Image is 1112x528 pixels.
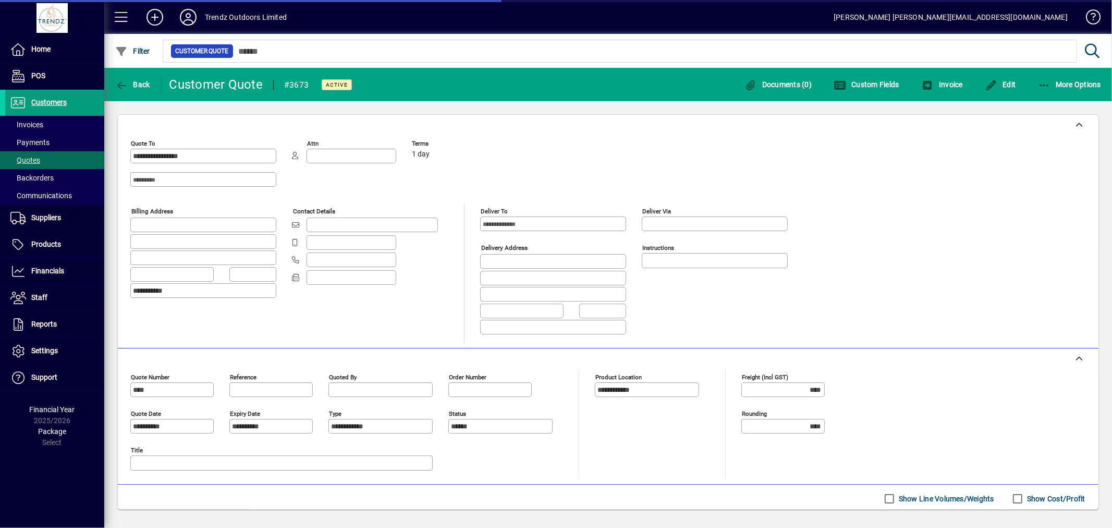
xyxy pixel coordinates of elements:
[742,410,767,417] mat-label: Rounding
[5,258,104,284] a: Financials
[10,156,40,164] span: Quotes
[5,63,104,89] a: POS
[831,75,902,94] button: Custom Fields
[31,71,45,80] span: POS
[5,134,104,151] a: Payments
[131,446,143,453] mat-label: Title
[1025,494,1085,504] label: Show Cost/Profit
[307,140,319,147] mat-label: Attn
[115,80,150,89] span: Back
[31,320,57,328] span: Reports
[742,373,788,380] mat-label: Freight (incl GST)
[412,150,430,159] span: 1 day
[919,75,966,94] button: Invoice
[5,37,104,63] a: Home
[744,80,812,89] span: Documents (0)
[595,373,642,380] mat-label: Product location
[449,373,486,380] mat-label: Order number
[5,169,104,187] a: Backorders
[1038,80,1102,89] span: More Options
[5,285,104,311] a: Staff
[31,240,61,248] span: Products
[31,98,67,106] span: Customers
[326,81,348,88] span: Active
[5,187,104,205] a: Communications
[284,77,309,93] div: #3673
[10,121,43,129] span: Invoices
[31,213,61,222] span: Suppliers
[329,410,341,417] mat-label: Type
[5,365,104,391] a: Support
[5,151,104,169] a: Quotes
[897,494,994,504] label: Show Line Volumes/Weights
[642,244,674,251] mat-label: Instructions
[10,138,50,147] span: Payments
[5,338,104,364] a: Settings
[982,75,1019,94] button: Edit
[30,405,75,414] span: Financial Year
[10,174,54,182] span: Backorders
[230,373,256,380] mat-label: Reference
[834,80,899,89] span: Custom Fields
[834,9,1068,26] div: [PERSON_NAME] [PERSON_NAME][EMAIL_ADDRESS][DOMAIN_NAME]
[481,208,508,215] mat-label: Deliver To
[31,45,51,53] span: Home
[5,205,104,231] a: Suppliers
[104,75,162,94] app-page-header-button: Back
[172,8,205,27] button: Profile
[175,46,229,56] span: Customer Quote
[921,80,963,89] span: Invoice
[131,140,155,147] mat-label: Quote To
[1078,2,1099,36] a: Knowledge Base
[113,75,153,94] button: Back
[5,116,104,134] a: Invoices
[31,346,58,355] span: Settings
[31,267,64,275] span: Financials
[138,8,172,27] button: Add
[169,76,263,93] div: Customer Quote
[5,232,104,258] a: Products
[10,191,72,200] span: Communications
[449,410,466,417] mat-label: Status
[412,140,474,147] span: Terms
[329,373,357,380] mat-label: Quoted by
[5,311,104,338] a: Reports
[131,373,169,380] mat-label: Quote number
[1035,75,1104,94] button: More Options
[741,75,814,94] button: Documents (0)
[985,80,1016,89] span: Edit
[115,47,150,55] span: Filter
[205,9,287,26] div: Trendz Outdoors Limited
[31,373,57,381] span: Support
[113,42,153,61] button: Filter
[230,410,260,417] mat-label: Expiry date
[642,208,671,215] mat-label: Deliver via
[131,410,161,417] mat-label: Quote date
[31,293,47,302] span: Staff
[38,427,66,436] span: Package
